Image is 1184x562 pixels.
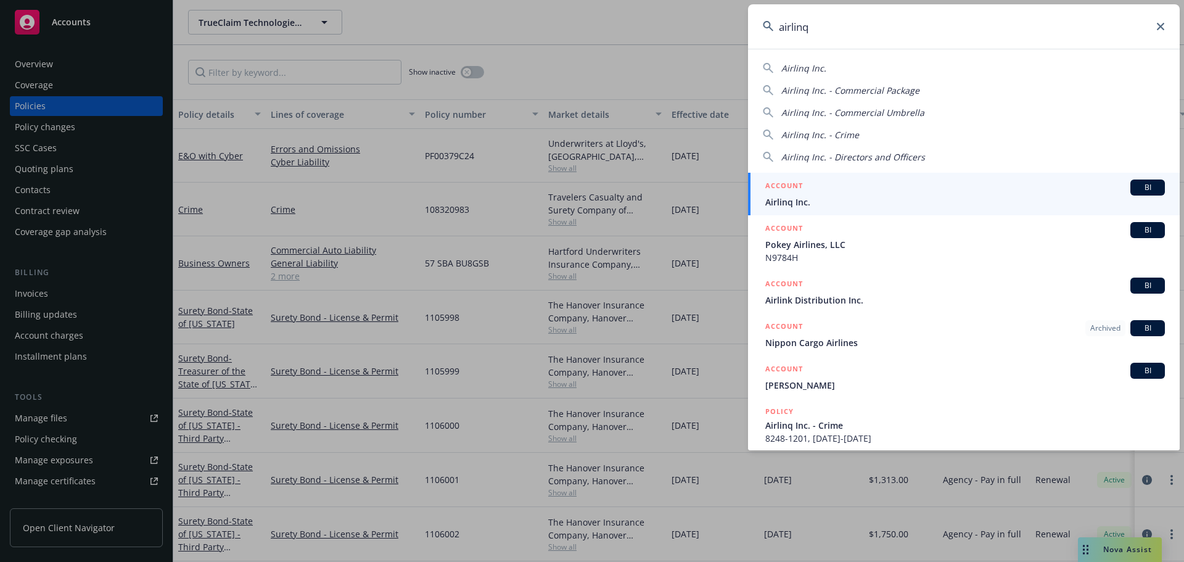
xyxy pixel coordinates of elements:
[1135,225,1160,236] span: BI
[748,173,1180,215] a: ACCOUNTBIAirlinq Inc.
[765,238,1165,251] span: Pokey Airlines, LLC
[1090,323,1120,334] span: Archived
[765,405,794,418] h5: POLICY
[748,4,1180,49] input: Search...
[781,62,826,74] span: Airlinq Inc.
[748,399,1180,452] a: POLICYAirlinq Inc. - Crime8248-1201, [DATE]-[DATE]
[1135,365,1160,376] span: BI
[765,379,1165,392] span: [PERSON_NAME]
[781,129,859,141] span: Airlinq Inc. - Crime
[781,107,924,118] span: Airlinq Inc. - Commercial Umbrella
[1135,280,1160,291] span: BI
[765,251,1165,264] span: N9784H
[765,196,1165,209] span: Airlinq Inc.
[765,180,803,194] h5: ACCOUNT
[765,363,803,378] h5: ACCOUNT
[1135,323,1160,334] span: BI
[748,356,1180,399] a: ACCOUNTBI[PERSON_NAME]
[748,271,1180,313] a: ACCOUNTBIAirlink Distribution Inc.
[748,313,1180,356] a: ACCOUNTArchivedBINippon Cargo Airlines
[765,278,803,292] h5: ACCOUNT
[781,151,925,163] span: Airlinq Inc. - Directors and Officers
[765,432,1165,445] span: 8248-1201, [DATE]-[DATE]
[1135,182,1160,193] span: BI
[748,215,1180,271] a: ACCOUNTBIPokey Airlines, LLCN9784H
[765,336,1165,349] span: Nippon Cargo Airlines
[781,85,919,96] span: Airlinq Inc. - Commercial Package
[765,222,803,237] h5: ACCOUNT
[765,294,1165,307] span: Airlink Distribution Inc.
[765,419,1165,432] span: Airlinq Inc. - Crime
[765,320,803,335] h5: ACCOUNT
